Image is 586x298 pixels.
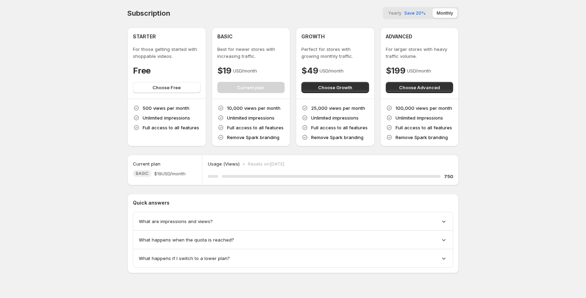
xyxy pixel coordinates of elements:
[242,160,245,167] p: •
[444,173,453,180] h5: 750
[301,46,369,60] p: Perfect for stores with growing monthly traffic.
[433,8,457,18] button: Monthly
[301,33,325,40] h4: GROWTH
[143,105,189,112] p: 500 views per month
[227,124,284,131] p: Full access to all features
[139,218,213,225] span: What are impressions and views?
[396,124,452,131] p: Full access to all features
[227,134,279,141] p: Remove Spark branding
[386,33,412,40] h4: ADVANCED
[311,134,363,141] p: Remove Spark branding
[133,33,156,40] h4: STARTER
[133,46,201,60] p: For those getting started with shoppable videos.
[320,67,344,74] p: USD/month
[318,84,352,91] span: Choose Growth
[208,160,240,167] p: Usage (Views)
[133,160,160,167] h5: Current plan
[384,8,430,18] button: YearlySave 20%
[396,105,452,112] p: 100,000 views per month
[248,160,284,167] p: Resets on [DATE]
[311,124,368,131] p: Full access to all features
[301,65,318,76] h4: $49
[139,255,230,262] span: What happens if I switch to a lower plan?
[311,105,365,112] p: 25,000 views per month
[133,65,151,76] h4: Free
[233,67,257,74] p: USD/month
[396,114,443,121] p: Unlimited impressions
[133,199,453,206] p: Quick answers
[217,65,232,76] h4: $19
[386,46,453,60] p: For larger stores with heavy traffic volume.
[386,82,453,93] button: Choose Advanced
[139,236,234,243] span: What happens when the quota is reached?
[217,46,285,60] p: Best for newer stores with increasing traffic.
[217,33,233,40] h4: BASIC
[143,124,199,131] p: Full access to all features
[388,10,401,16] span: Yearly
[399,84,440,91] span: Choose Advanced
[407,67,431,74] p: USD/month
[386,65,406,76] h4: $199
[133,82,201,93] button: Choose Free
[136,171,149,176] span: BASIC
[154,170,186,177] span: $19 USD/month
[301,82,369,93] button: Choose Growth
[404,10,426,16] span: Save 20%
[227,114,275,121] p: Unlimited impressions
[396,134,448,141] p: Remove Spark branding
[311,114,359,121] p: Unlimited impressions
[152,84,181,91] span: Choose Free
[143,114,190,121] p: Unlimited impressions
[127,9,170,17] h4: Subscription
[227,105,280,112] p: 10,000 views per month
